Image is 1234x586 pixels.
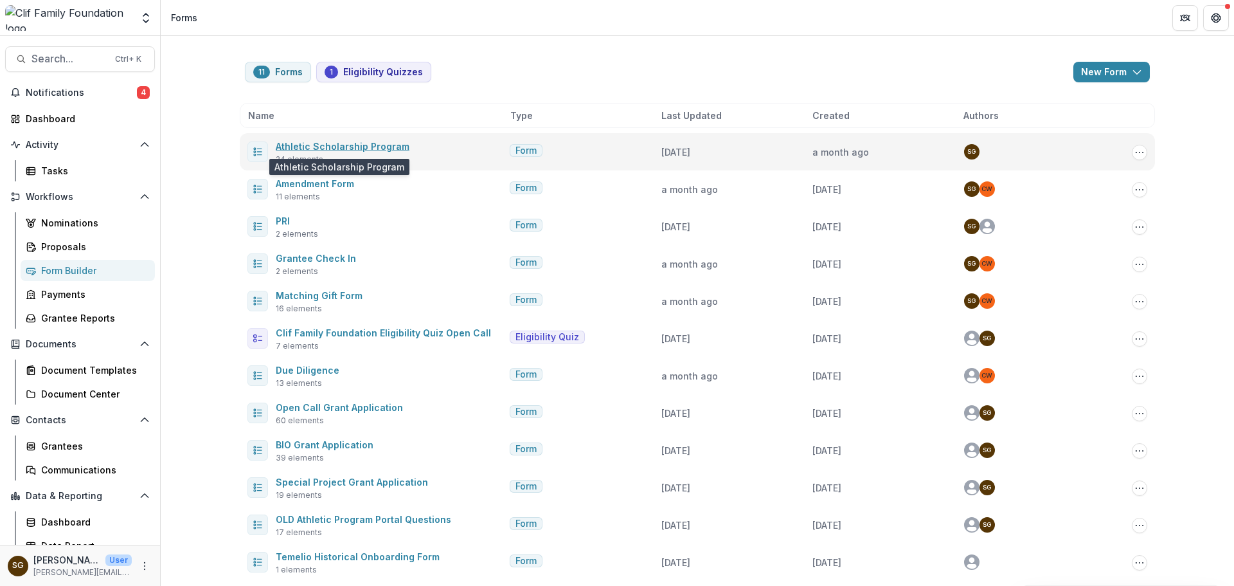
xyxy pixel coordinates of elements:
a: Nominations [21,212,155,233]
span: 4 [137,86,150,99]
span: a month ago [661,371,718,381]
span: 24 elements [276,154,323,165]
div: Sarah Grady [967,186,976,192]
span: Notifications [26,87,137,98]
div: Sarah Grady [983,410,991,416]
div: Sarah Grady [983,522,991,528]
div: Sarah Grady [983,447,991,453]
span: 16 elements [276,303,322,315]
button: Options [1132,331,1147,347]
span: [DATE] [661,445,690,456]
div: Carrie Walle [981,186,992,192]
div: Sarah Grady [12,562,24,570]
button: Eligibility Quizzes [316,62,431,82]
img: Clif Family Foundation logo [5,5,132,31]
span: Form [515,257,537,268]
span: a month ago [661,184,718,195]
span: [DATE] [661,520,690,531]
span: Activity [26,140,134,151]
span: [DATE] [661,333,690,344]
p: [PERSON_NAME] [33,553,100,567]
div: Carrie Walle [981,298,992,304]
span: Eligibility Quiz [515,332,579,343]
span: [DATE] [812,408,841,419]
button: Options [1132,518,1147,533]
span: [DATE] [812,445,841,456]
a: Clif Family Foundation Eligibility Quiz Open Call [276,327,491,338]
span: Data & Reporting [26,491,134,502]
a: Payments [21,284,155,305]
span: [DATE] [812,221,841,232]
a: Dashboard [21,511,155,533]
span: 11 [258,68,265,77]
a: Dashboard [5,108,155,129]
button: Options [1132,257,1147,272]
svg: avatar [964,368,979,383]
span: [DATE] [812,520,841,531]
span: Form [515,295,537,306]
span: [DATE] [661,221,690,232]
span: Search... [31,53,107,65]
div: Communications [41,463,145,477]
button: Open Documents [5,334,155,354]
span: [DATE] [661,408,690,419]
button: Options [1132,294,1147,309]
button: Options [1132,182,1147,197]
svg: avatar [964,405,979,421]
span: Last Updated [661,109,722,122]
div: Data Report [41,539,145,553]
span: [DATE] [812,333,841,344]
div: Payments [41,288,145,301]
button: Options [1132,443,1147,459]
span: [DATE] [812,184,841,195]
span: [DATE] [812,557,841,568]
a: Athletic Scholarship Program [276,141,409,152]
span: Form [515,481,537,492]
button: Search... [5,46,155,72]
span: [DATE] [661,557,690,568]
button: Open entity switcher [137,5,155,31]
a: Tasks [21,160,155,181]
span: 39 elements [276,452,324,464]
a: Special Project Grant Application [276,477,428,488]
div: Grantee Reports [41,311,145,325]
span: 11 elements [276,191,320,203]
a: Due Diligence [276,365,339,376]
div: Document Center [41,387,145,401]
a: Form Builder [21,260,155,281]
div: Grantees [41,439,145,453]
span: Contacts [26,415,134,426]
a: Grantees [21,435,155,457]
button: More [137,558,152,574]
span: Form [515,183,537,194]
div: Nominations [41,216,145,230]
button: Open Workflows [5,187,155,207]
a: Proposals [21,236,155,257]
span: a month ago [661,259,718,270]
span: [DATE] [812,296,841,307]
span: [DATE] [661,147,690,158]
div: Sarah Grady [983,484,991,491]
a: Amendment Form [276,178,354,189]
span: 2 elements [276,266,318,277]
span: [DATE] [812,259,841,270]
div: Forms [171,11,197,24]
span: Form [515,556,537,567]
svg: avatar [979,219,995,234]
span: 2 elements [276,228,318,240]
button: Open Data & Reporting [5,486,155,506]
span: Created [812,109,850,122]
span: Form [515,518,537,529]
svg: avatar [964,443,979,458]
span: Workflows [26,192,134,203]
svg: avatar [964,331,979,346]
span: Type [510,109,533,122]
div: Carrie Walle [981,372,992,379]
button: New Form [1073,62,1150,82]
div: Proposals [41,240,145,253]
span: Documents [26,339,134,350]
button: Options [1132,481,1147,496]
nav: breadcrumb [166,8,202,27]
svg: avatar [964,480,979,495]
a: Data Report [21,535,155,556]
